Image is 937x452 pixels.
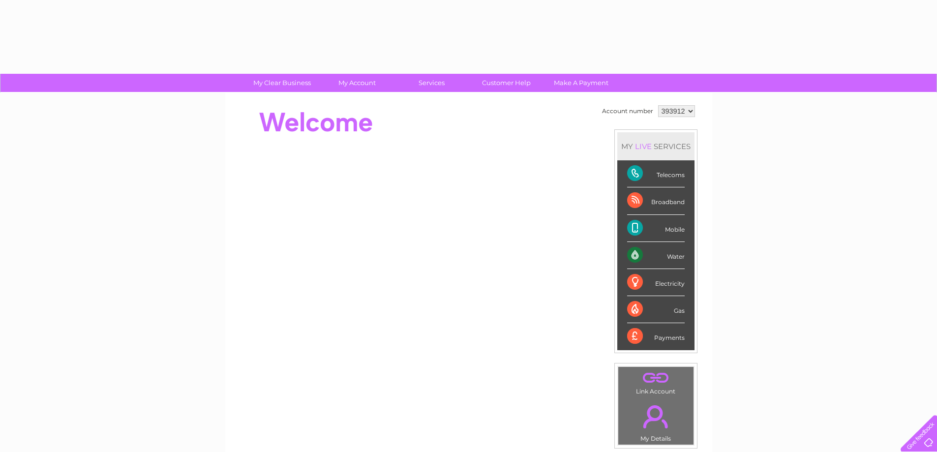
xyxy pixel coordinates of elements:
[621,369,691,387] a: .
[627,160,685,187] div: Telecoms
[627,242,685,269] div: Water
[541,74,622,92] a: Make A Payment
[600,103,656,120] td: Account number
[627,187,685,214] div: Broadband
[627,215,685,242] div: Mobile
[618,397,694,445] td: My Details
[466,74,547,92] a: Customer Help
[627,323,685,350] div: Payments
[627,269,685,296] div: Electricity
[242,74,323,92] a: My Clear Business
[391,74,472,92] a: Services
[621,399,691,434] a: .
[618,366,694,397] td: Link Account
[627,296,685,323] div: Gas
[633,142,654,151] div: LIVE
[617,132,695,160] div: MY SERVICES
[316,74,397,92] a: My Account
